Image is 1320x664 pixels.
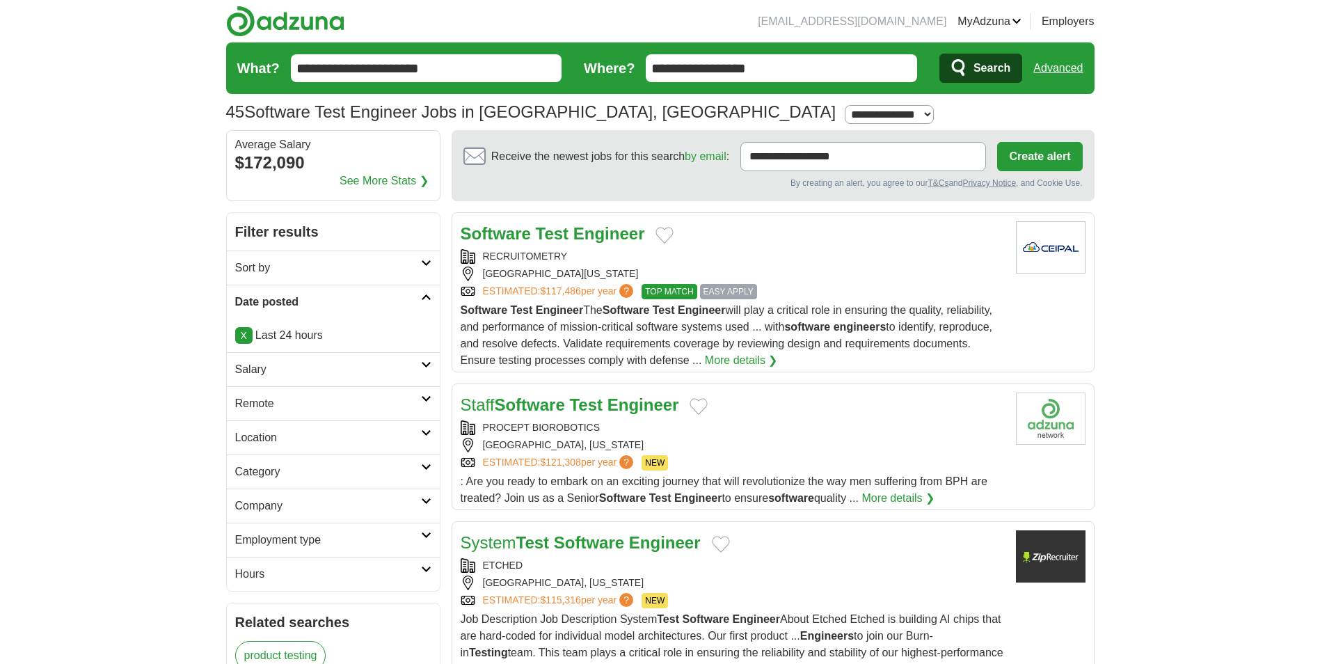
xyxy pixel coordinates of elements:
h2: Filter results [227,213,440,251]
a: ESTIMATED:$115,316per year? [483,593,637,608]
span: The will play a critical role in ensuring the quality, reliability, and performance of mission-cr... [461,304,993,366]
strong: Engineer [607,395,679,414]
span: 45 [226,100,245,125]
span: NEW [642,455,668,471]
strong: software [784,321,830,333]
strong: Engineer [732,613,779,625]
button: Search [939,54,1022,83]
a: Employers [1042,13,1095,30]
h2: Employment type [235,532,421,548]
img: Company logo [1016,530,1086,583]
label: What? [237,58,280,79]
strong: Test [536,224,569,243]
a: Company [227,489,440,523]
h1: Software Test Engineer Jobs in [GEOGRAPHIC_DATA], [GEOGRAPHIC_DATA] [226,102,836,121]
strong: Software [461,304,508,316]
a: Salary [227,352,440,386]
strong: Software [599,492,646,504]
strong: Test [657,613,679,625]
a: ESTIMATED:$117,486per year? [483,284,637,299]
strong: Engineers [800,630,854,642]
h2: Company [235,498,421,514]
strong: Engineer [573,224,645,243]
div: $172,090 [235,150,431,175]
div: Average Salary [235,139,431,150]
span: ? [619,593,633,607]
a: Employment type [227,523,440,557]
img: Company logo [1016,393,1086,445]
span: : Are you ready to embark on an exciting journey that will revolutionize the way men suffering fr... [461,475,987,504]
a: X [235,327,253,344]
strong: Test [649,492,671,504]
a: StaffSoftware Test Engineer [461,395,679,414]
a: More details ❯ [705,352,778,369]
span: EASY APPLY [700,284,757,299]
span: NEW [642,593,668,608]
span: Receive the newest jobs for this search : [491,148,729,165]
strong: Test [511,304,533,316]
strong: Testing [469,647,508,658]
img: Company logo [1016,221,1086,274]
p: Last 24 hours [235,327,431,344]
button: Add to favorite jobs [690,398,708,415]
span: ? [619,284,633,298]
strong: Engineer [674,492,722,504]
span: $121,308 [540,457,580,468]
div: By creating an alert, you agree to our and , and Cookie Use. [463,177,1083,189]
div: ETCHED [461,558,1005,573]
span: $115,316 [540,594,580,606]
a: T&Cs [928,178,948,188]
a: Date posted [227,285,440,319]
button: Create alert [997,142,1082,171]
div: RECRUITOMETRY [461,249,1005,264]
strong: Test [653,304,675,316]
img: Adzuna logo [226,6,344,37]
a: Category [227,454,440,489]
div: [GEOGRAPHIC_DATA][US_STATE] [461,267,1005,281]
a: SystemTest Software Engineer [461,533,701,552]
a: Hours [227,557,440,591]
strong: software [768,492,814,504]
h2: Remote [235,395,421,412]
strong: Software [461,224,531,243]
h2: Location [235,429,421,446]
a: More details ❯ [861,490,935,507]
h2: Related searches [235,612,431,633]
div: [GEOGRAPHIC_DATA], [US_STATE] [461,576,1005,590]
h2: Date posted [235,294,421,310]
span: $117,486 [540,285,580,297]
strong: Software [494,395,564,414]
strong: engineers [834,321,886,333]
div: PROCEPT BIOROBOTICS [461,420,1005,435]
a: See More Stats ❯ [340,173,429,189]
strong: Test [516,533,550,552]
label: Where? [584,58,635,79]
a: ESTIMATED:$121,308per year? [483,455,637,471]
h2: Category [235,464,421,480]
div: [GEOGRAPHIC_DATA], [US_STATE] [461,438,1005,452]
span: ? [619,455,633,469]
span: Search [973,54,1010,82]
button: Add to favorite jobs [655,227,674,244]
li: [EMAIL_ADDRESS][DOMAIN_NAME] [758,13,946,30]
a: Sort by [227,251,440,285]
h2: Hours [235,566,421,583]
strong: Software [554,533,624,552]
strong: Engineer [629,533,701,552]
a: MyAdzuna [957,13,1021,30]
button: Add to favorite jobs [712,536,730,553]
a: Location [227,420,440,454]
a: Advanced [1033,54,1083,82]
strong: Software [682,613,729,625]
h2: Sort by [235,260,421,276]
a: Remote [227,386,440,420]
strong: Software [603,304,650,316]
strong: Engineer [536,304,583,316]
a: Software Test Engineer [461,224,645,243]
strong: Test [569,395,603,414]
a: Privacy Notice [962,178,1016,188]
span: TOP MATCH [642,284,697,299]
h2: Salary [235,361,421,378]
strong: Engineer [678,304,725,316]
a: by email [685,150,726,162]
